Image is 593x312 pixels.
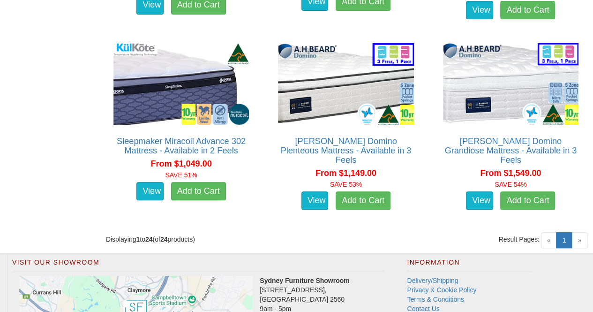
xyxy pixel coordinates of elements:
a: Privacy & Cookie Policy [407,286,476,294]
a: [PERSON_NAME] Domino Grandiose Mattress - Available in 3 Feels [444,137,577,165]
img: A.H Beard Domino Grandiose Mattress - Available in 3 Feels [441,41,581,127]
a: Add to Cart [500,1,555,20]
h2: Information [407,259,532,271]
a: Add to Cart [336,191,390,210]
a: View [466,191,493,210]
span: » [571,232,587,248]
img: A.H Beard Domino Plenteous Mattress - Available in 3 Feels [276,41,416,127]
strong: 24 [160,236,168,243]
a: Delivery/Shipping [407,277,458,284]
strong: 1 [136,236,140,243]
img: Sleepmaker Miracoil Advance 302 Mattress - Available in 2 Feels [111,41,251,127]
a: View [466,1,493,20]
span: From $1,549.00 [480,168,541,178]
font: SAVE 53% [330,181,362,188]
h2: Visit Our Showroom [12,259,383,271]
a: Add to Cart [500,191,555,210]
a: [PERSON_NAME] Domino Plenteous Mattress - Available in 3 Feels [281,137,412,165]
strong: 24 [145,236,153,243]
a: Terms & Conditions [407,296,464,303]
a: Sleepmaker Miracoil Advance 302 Mattress - Available in 2 Feels [117,137,246,155]
span: From $1,149.00 [315,168,376,178]
strong: Sydney Furniture Showroom [260,277,349,284]
a: Add to Cart [171,182,226,201]
font: SAVE 54% [495,181,526,188]
font: SAVE 51% [165,171,197,179]
div: Displaying to (of products) [99,235,346,244]
a: 1 [556,232,572,248]
span: Result Pages: [498,235,539,244]
a: View [301,191,329,210]
a: View [136,182,164,201]
span: « [541,232,557,248]
span: From $1,049.00 [150,159,211,168]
